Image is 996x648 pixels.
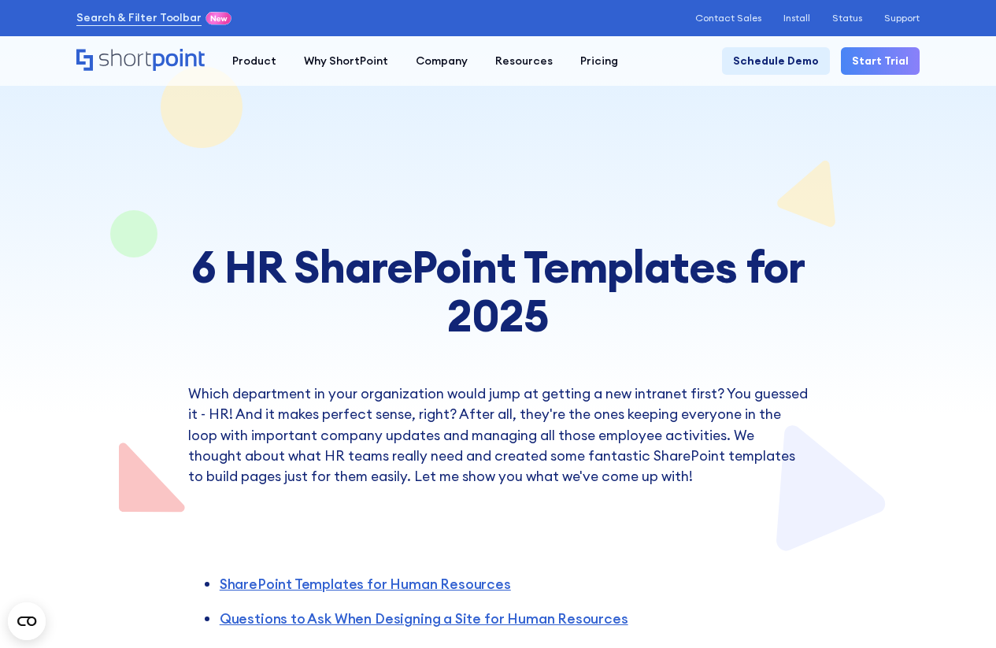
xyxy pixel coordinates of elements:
div: Why ShortPoint [304,53,388,69]
a: Home [76,49,205,72]
a: Support [884,13,920,24]
div: Resources [495,53,553,69]
a: Contact Sales [695,13,761,24]
a: SharePoint Templates for Human Resources [220,575,511,593]
a: Resources [481,47,566,75]
iframe: Chat Widget [917,572,996,648]
a: Search & Filter Toolbar [76,9,202,26]
a: Questions to Ask When Designing a Site for Human Resources [220,609,628,628]
a: Status [832,13,862,24]
a: Schedule Demo [722,47,830,75]
a: Company [402,47,481,75]
a: Why ShortPoint [290,47,402,75]
a: Product [218,47,290,75]
a: Install [783,13,810,24]
a: Pricing [566,47,631,75]
strong: 6 HR SharePoint Templates for 2025 [191,239,805,343]
div: Pricing [580,53,618,69]
button: Open CMP widget [8,602,46,640]
p: Which department in your organization would jump at getting a new intranet first? You guessed it ... [188,383,809,487]
div: Company [416,53,468,69]
div: Product [232,53,276,69]
a: Start Trial [841,47,920,75]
